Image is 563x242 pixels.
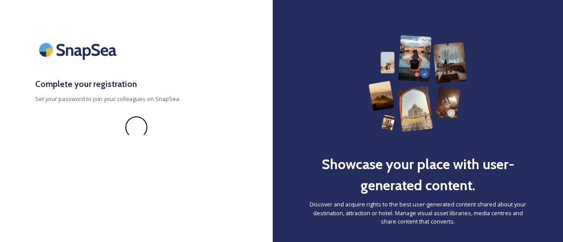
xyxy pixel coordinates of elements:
[308,154,528,196] h2: Showcase your place with user-generated content.
[35,95,238,103] span: Set your password to join your colleagues on SnapSea.
[35,78,238,90] h3: Complete your registration
[369,35,468,132] img: 63b42ca75bacad526042e722_Group%20154-p-800.png
[308,200,528,226] span: Discover and acquire rights to the best user-generated content shared about your destination, att...
[35,35,123,65] img: SnapSea Logo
